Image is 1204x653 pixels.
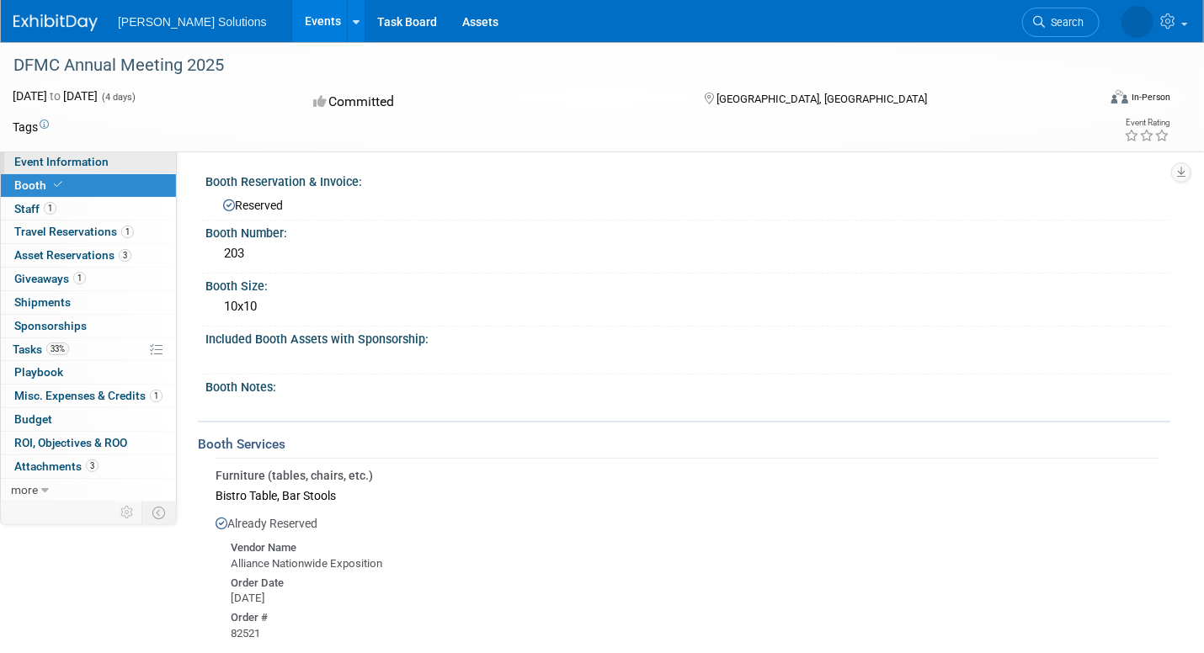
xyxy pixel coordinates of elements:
[8,50,1072,81] div: DFMC Annual Meeting 2025
[1111,90,1128,104] img: Format-Inperson.png
[14,272,86,285] span: Giveaways
[205,273,1170,295] div: Booth Size:
[118,15,267,29] span: [PERSON_NAME] Solutions
[14,389,162,402] span: Misc. Expenses & Credits
[13,14,98,31] img: ExhibitDay
[73,272,86,284] span: 1
[231,607,1158,626] div: Order #
[86,459,99,472] span: 3
[216,467,1158,484] div: Furniture (tables, chairs, etc.)
[231,591,1158,607] div: [DATE]
[231,556,1158,572] div: Alliance Nationwide Exposition
[119,249,131,262] span: 3
[205,169,1170,190] div: Booth Reservation & Invoice:
[121,226,134,238] span: 1
[14,412,52,426] span: Budget
[14,295,71,309] span: Shipments
[1,268,176,290] a: Giveaways1
[218,193,1158,214] div: Reserved
[1,479,176,502] a: more
[100,92,136,103] span: (4 days)
[216,484,1158,507] div: Bistro Table, Bar Stools
[44,202,56,215] span: 1
[14,248,131,262] span: Asset Reservations
[308,88,677,117] div: Committed
[1,174,176,197] a: Booth
[218,241,1158,267] div: 203
[14,202,56,215] span: Staff
[1,198,176,220] a: Staff1
[198,435,1170,454] div: Booth Services
[1,315,176,337] a: Sponsorships
[218,294,1158,320] div: 10x10
[1131,91,1170,104] div: In-Person
[14,178,66,192] span: Booth
[1,432,176,454] a: ROI, Objectives & ROO
[1,455,176,478] a: Attachments3
[13,342,69,356] span: Tasks
[231,626,1158,642] div: 82521
[205,374,1170,396] div: Booth Notes:
[113,502,142,523] td: Personalize Event Tab Strip
[1,220,176,243] a: Travel Reservations1
[14,319,87,332] span: Sponsorships
[1124,119,1169,127] div: Event Rating
[14,365,63,379] span: Playbook
[1,408,176,431] a: Budget
[142,502,177,523] td: Toggle Event Tabs
[205,326,1170,348] div: Included Booth Assets with Sponsorship:
[1022,8,1100,37] a: Search
[14,225,134,238] span: Travel Reservations
[150,390,162,402] span: 1
[1,338,176,361] a: Tasks33%
[1,361,176,384] a: Playbook
[205,220,1170,242] div: Booth Number:
[11,483,38,496] span: more
[1,151,176,173] a: Event Information
[1,291,176,314] a: Shipments
[999,88,1170,113] div: Event Format
[717,93,928,105] span: [GEOGRAPHIC_DATA], [GEOGRAPHIC_DATA]
[13,89,98,103] span: [DATE] [DATE]
[54,180,62,189] i: Booth reservation complete
[231,572,1158,592] div: Order Date
[46,342,69,355] span: 33%
[13,119,49,135] td: Tags
[14,436,127,449] span: ROI, Objectives & ROO
[1,385,176,407] a: Misc. Expenses & Credits1
[1045,16,1084,29] span: Search
[14,155,109,168] span: Event Information
[231,537,1158,556] div: Vendor Name
[14,459,99,473] span: Attachments
[47,89,63,103] span: to
[1121,6,1153,38] img: Vanessa Chambers
[1,244,176,267] a: Asset Reservations3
